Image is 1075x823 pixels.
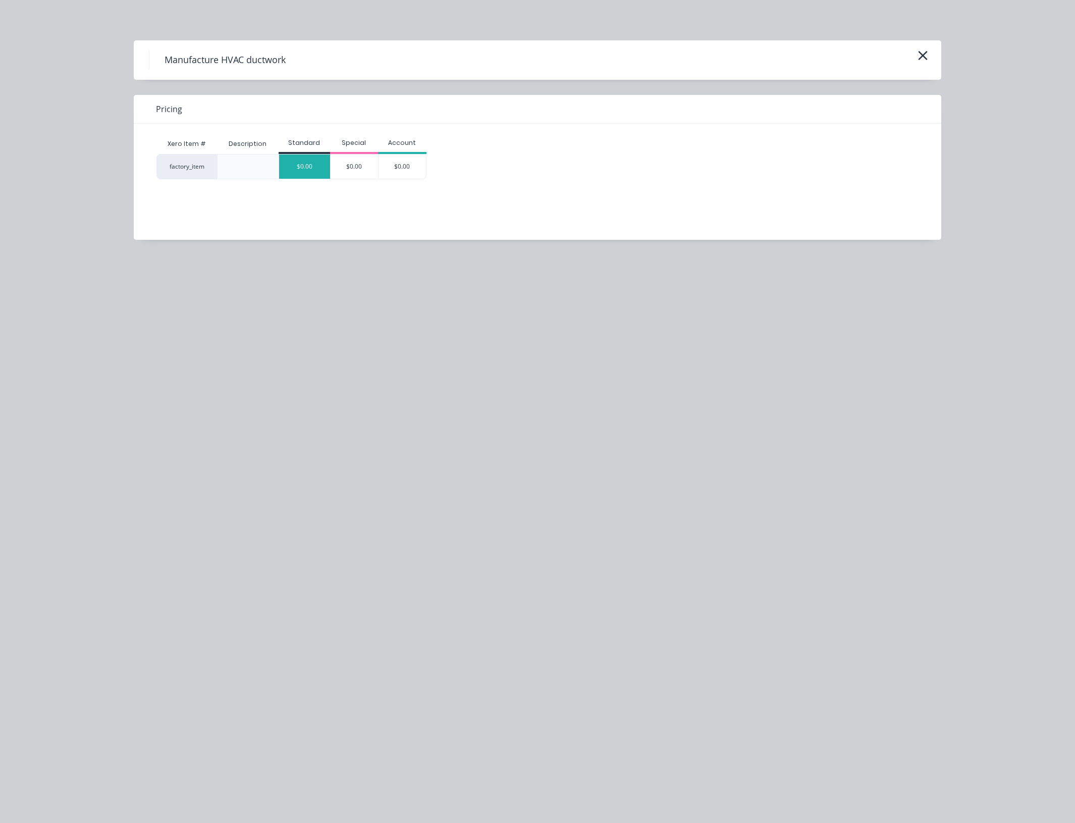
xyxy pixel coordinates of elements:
div: factory_item [156,154,217,179]
span: Pricing [156,103,182,115]
h4: Manufacture HVAC ductwork [149,50,301,70]
div: $0.00 [279,155,330,179]
div: Xero Item # [156,134,217,154]
div: Special [330,138,379,147]
div: Standard [279,138,330,147]
div: Account [378,138,426,147]
div: Description [221,131,275,157]
div: $0.00 [379,155,426,179]
div: $0.00 [331,155,379,179]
